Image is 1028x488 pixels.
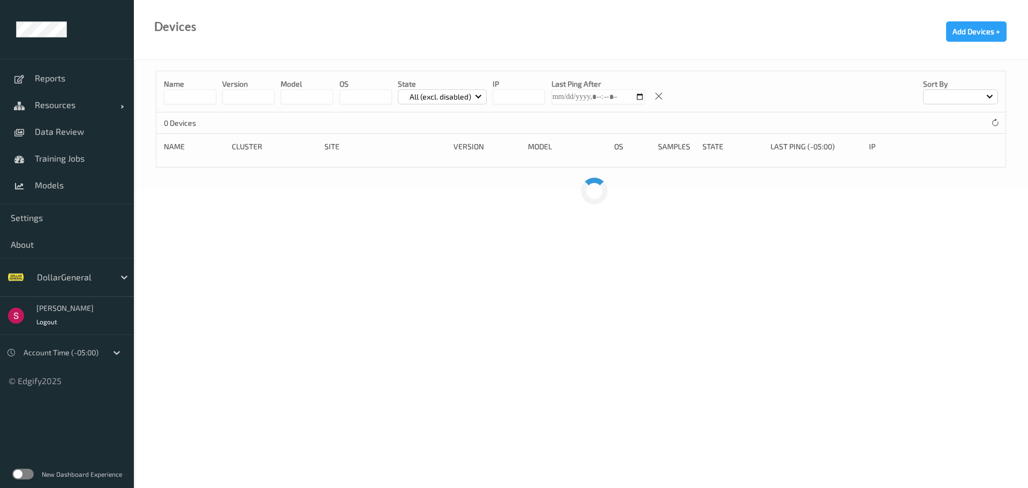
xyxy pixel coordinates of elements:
p: version [222,79,275,89]
p: Name [164,79,216,89]
p: model [281,79,333,89]
p: 0 Devices [164,118,244,128]
div: Model [528,141,607,152]
div: Last Ping (-05:00) [770,141,861,152]
div: ip [869,141,942,152]
p: Last Ping After [551,79,645,89]
div: Name [164,141,224,152]
p: IP [493,79,545,89]
div: Samples [658,141,694,152]
div: version [453,141,520,152]
div: State [702,141,763,152]
div: Devices [154,21,196,32]
div: Site [324,141,446,152]
button: Add Devices + [946,21,1007,42]
div: Cluster [232,141,317,152]
p: All (excl. disabled) [406,91,475,102]
p: OS [339,79,392,89]
p: Sort by [923,79,998,89]
div: OS [614,141,651,152]
p: State [398,79,487,89]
